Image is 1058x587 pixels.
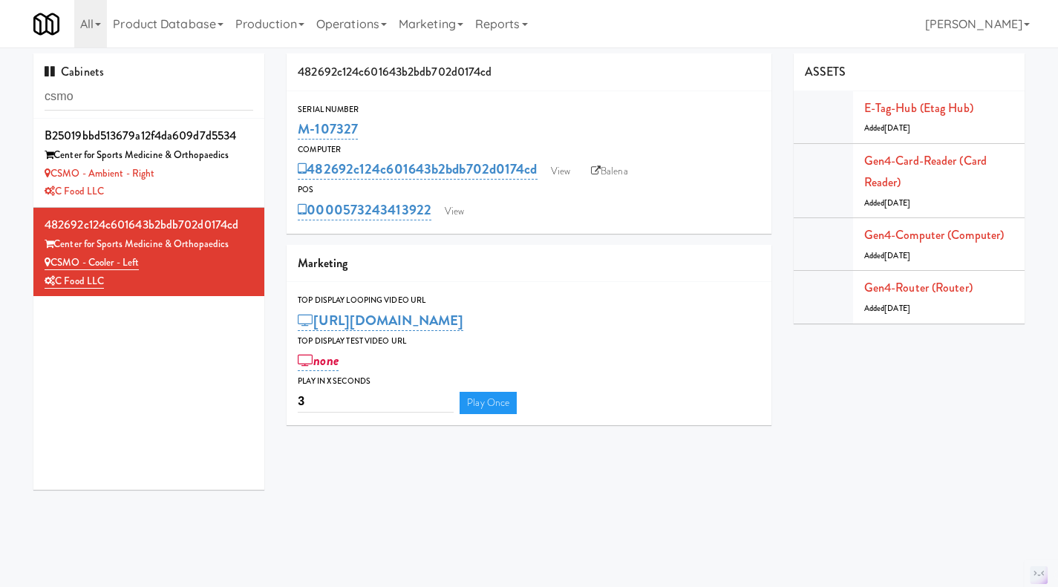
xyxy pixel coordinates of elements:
a: View [437,200,471,223]
a: [URL][DOMAIN_NAME] [298,310,463,331]
a: Gen4-router (Router) [864,279,973,296]
div: b25019bbd513679a12f4da609d7d5534 [45,125,253,147]
span: [DATE] [884,250,910,261]
a: none [298,350,339,371]
span: Added [864,122,910,134]
div: POS [298,183,760,197]
span: Added [864,303,910,314]
a: 482692c124c601643b2bdb702d0174cd [298,159,537,180]
span: Added [864,197,910,209]
span: [DATE] [884,197,910,209]
div: Center for Sports Medicine & Orthopaedics [45,146,253,165]
div: Computer [298,142,760,157]
span: [DATE] [884,303,910,314]
a: C Food LLC [45,274,104,289]
div: Top Display Looping Video Url [298,293,760,308]
span: Added [864,250,910,261]
li: 482692c124c601643b2bdb702d0174cdCenter for Sports Medicine & Orthopaedics CSMO - Cooler - LeftC F... [33,208,264,296]
a: Gen4-computer (Computer) [864,226,1004,243]
a: View [543,160,578,183]
a: CSMO - Cooler - Left [45,255,139,270]
span: Marketing [298,255,347,272]
span: ASSETS [805,63,846,80]
a: E-tag-hub (Etag Hub) [864,99,973,117]
a: M-107327 [298,119,358,140]
input: Search cabinets [45,83,253,111]
li: b25019bbd513679a12f4da609d7d5534Center for Sports Medicine & Orthopaedics CSMO - Ambient - RightC... [33,119,264,208]
span: [DATE] [884,122,910,134]
a: Balena [584,160,636,183]
div: Play in X seconds [298,374,760,389]
a: C Food LLC [45,184,104,198]
div: Center for Sports Medicine & Orthopaedics [45,235,253,254]
div: 482692c124c601643b2bdb702d0174cd [287,53,771,91]
div: Serial Number [298,102,760,117]
span: Cabinets [45,63,104,80]
a: Gen4-card-reader (Card Reader) [864,152,987,191]
a: 0000573243413922 [298,200,431,220]
div: 482692c124c601643b2bdb702d0174cd [45,214,253,236]
a: CSMO - Ambient - Right [45,166,154,180]
a: Play Once [460,392,517,414]
div: Top Display Test Video Url [298,334,760,349]
img: Micromart [33,11,59,37]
